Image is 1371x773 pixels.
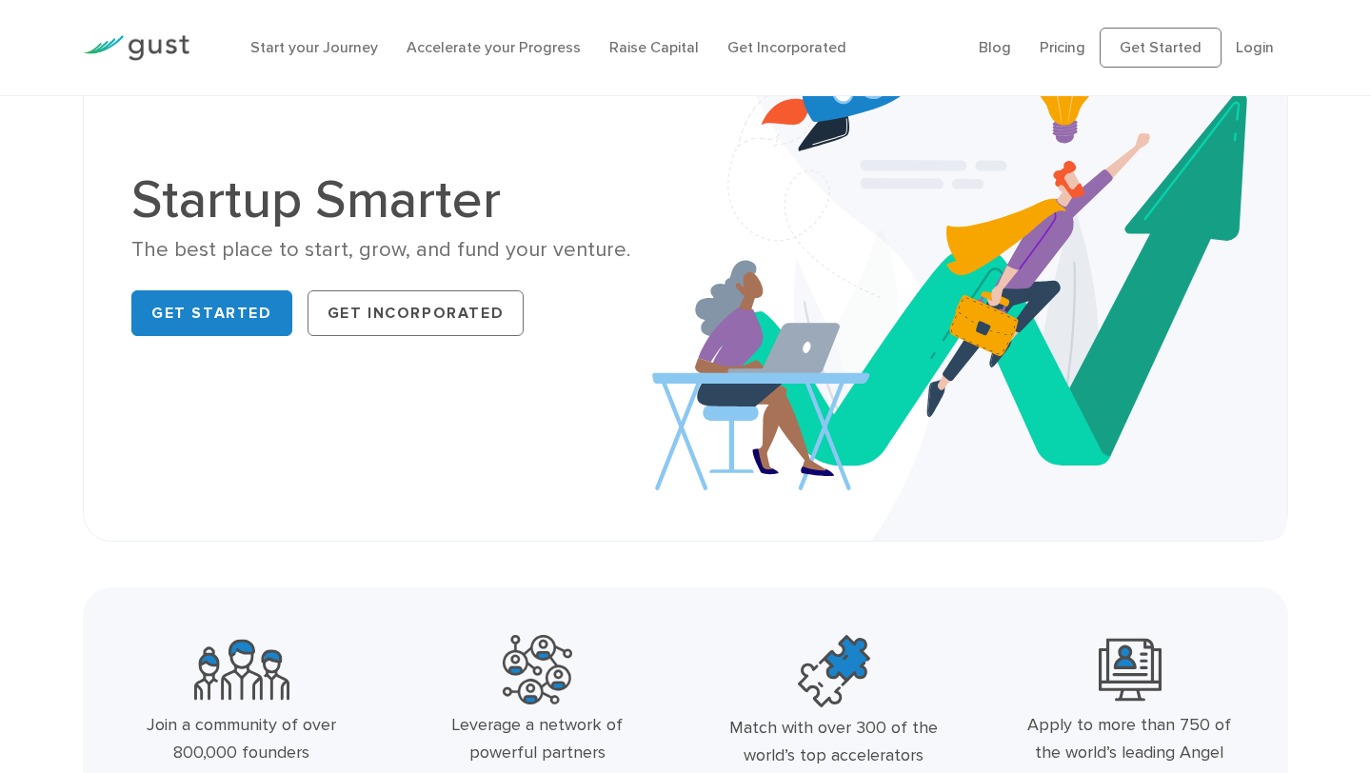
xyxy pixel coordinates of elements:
img: Top Accelerators [798,635,870,707]
a: Get Incorporated [308,290,525,336]
a: Pricing [1040,38,1085,56]
a: Blog [979,38,1011,56]
a: Raise Capital [609,38,699,56]
a: Start your Journey [250,38,378,56]
a: Get Started [1100,28,1222,68]
img: Gust Logo [83,35,189,61]
img: Community Founders [194,635,289,704]
a: Login [1236,38,1274,56]
div: Match with over 300 of the world’s top accelerators [726,715,941,770]
img: Powerful Partners [503,635,572,704]
h1: Startup Smarter [131,173,671,227]
a: Get Incorporated [727,38,846,56]
img: Leading Angel Investment [1099,635,1162,704]
div: The best place to start, grow, and fund your venture. [131,236,671,264]
a: Get Started [131,290,292,336]
div: Join a community of over 800,000 founders [134,712,348,767]
a: Accelerate your Progress [407,38,581,56]
div: Leverage a network of powerful partners [430,712,645,767]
